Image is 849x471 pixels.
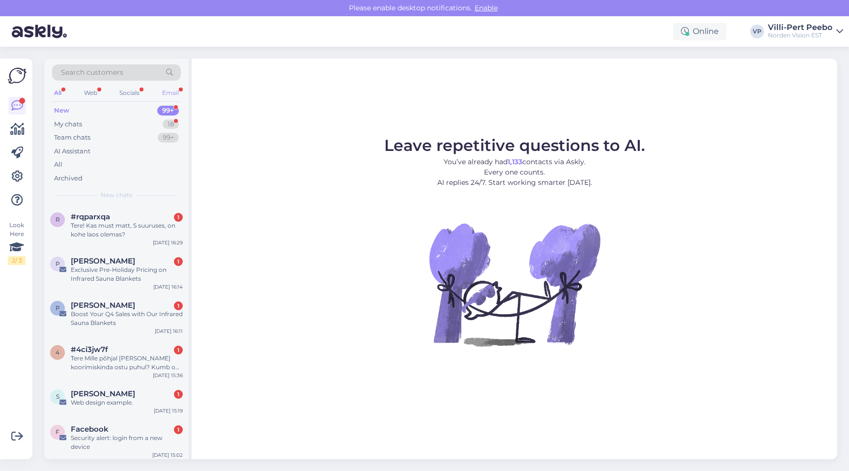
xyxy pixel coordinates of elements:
[153,239,183,246] div: [DATE] 16:29
[117,87,141,99] div: Socials
[750,25,764,38] div: VP
[28,16,48,24] div: v 4.0.25
[673,23,727,40] div: Online
[174,301,183,310] div: 1
[174,213,183,222] div: 1
[71,257,135,265] span: Peggy
[157,106,179,116] div: 99+
[768,24,843,39] a: Villi-Pert PeeboNorden Vision EST
[101,191,132,200] span: New chats
[56,304,60,312] span: P
[8,221,26,265] div: Look Here
[174,257,183,266] div: 1
[56,260,60,267] span: P
[768,24,832,31] div: Villi-Pert Peebo
[153,283,183,291] div: [DATE] 16:14
[71,389,135,398] span: Sophia Khan
[71,354,183,372] div: Tere Mille põhjal [PERSON_NAME] koorimiskinda ostu puhul? Kumb on sissekasvanud karvadega efektii...
[61,67,123,78] span: Search customers
[109,58,166,64] div: Keywords by Traffic
[153,372,183,379] div: [DATE] 15:36
[174,425,183,434] div: 1
[71,301,135,310] span: Peggy
[54,160,62,170] div: All
[98,57,106,65] img: tab_keywords_by_traffic_grey.svg
[174,390,183,399] div: 1
[54,174,83,183] div: Archived
[56,393,59,400] span: S
[27,57,34,65] img: tab_domain_overview_orange.svg
[160,87,181,99] div: Email
[174,346,183,354] div: 1
[16,16,24,24] img: logo_orange.svg
[71,265,183,283] div: Exclusive Pre-Holiday Pricing on Infrared Sauna Blankets
[508,157,522,166] b: 1,133
[384,157,645,188] p: You’ve already had contacts via Askly. Every one counts. AI replies 24/7. Start working smarter [...
[71,221,183,239] div: Tere! Kas must matt, S suuruses, on kohe laos olemas?
[158,133,179,143] div: 99+
[82,87,99,99] div: Web
[154,407,183,414] div: [DATE] 15:19
[8,256,26,265] div: 2 / 3
[26,26,108,33] div: Domain: [DOMAIN_NAME]
[56,428,59,436] span: F
[54,106,69,116] div: New
[768,31,832,39] div: Norden Vision EST
[71,310,183,327] div: Boost Your Q4 Sales with Our Infrared Sauna Blankets
[71,212,110,221] span: #rqparxqa
[71,345,108,354] span: #4ci3jw7f
[54,147,90,156] div: AI Assistant
[56,349,59,356] span: 4
[426,196,603,373] img: No Chat active
[54,119,82,129] div: My chats
[8,66,27,85] img: Askly Logo
[16,26,24,33] img: website_grey.svg
[56,216,60,223] span: r
[472,3,501,12] span: Enable
[52,87,63,99] div: All
[71,398,183,407] div: Web design example.
[155,327,183,335] div: [DATE] 16:11
[163,119,179,129] div: 18
[37,58,88,64] div: Domain Overview
[54,133,90,143] div: Team chats
[71,434,183,451] div: Security alert: login from a new device
[152,451,183,459] div: [DATE] 15:02
[71,425,109,434] span: Facebook
[384,136,645,155] span: Leave repetitive questions to AI.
